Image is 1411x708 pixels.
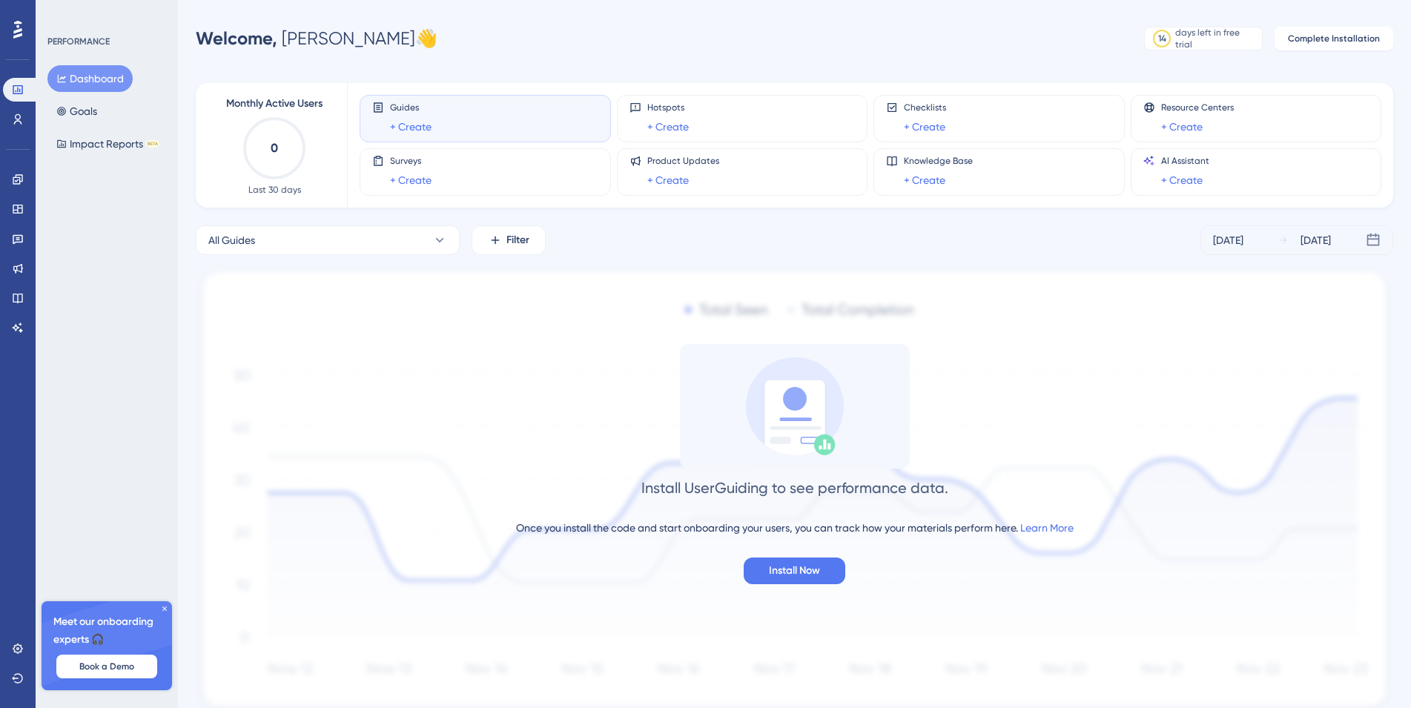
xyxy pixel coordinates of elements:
span: Monthly Active Users [226,95,323,113]
span: Book a Demo [79,661,134,672]
button: Install Now [744,558,845,584]
button: Impact ReportsBETA [47,130,168,157]
span: Knowledge Base [904,155,973,167]
span: Surveys [390,155,432,167]
a: + Create [1161,118,1203,136]
span: Checklists [904,102,946,113]
span: Complete Installation [1288,33,1380,44]
div: BETA [146,140,159,148]
span: Filter [506,231,529,249]
span: Welcome, [196,27,277,49]
span: Meet our onboarding experts 🎧 [53,613,160,649]
button: Book a Demo [56,655,157,678]
div: Once you install the code and start onboarding your users, you can track how your materials perfo... [516,519,1074,537]
button: Dashboard [47,65,133,92]
span: Product Updates [647,155,719,167]
text: 0 [271,141,278,155]
a: + Create [390,171,432,189]
a: + Create [647,118,689,136]
div: 14 [1158,33,1166,44]
div: days left in free trial [1175,27,1258,50]
a: + Create [1161,171,1203,189]
span: AI Assistant [1161,155,1209,167]
span: Install Now [769,562,820,580]
a: + Create [647,171,689,189]
span: Resource Centers [1161,102,1234,113]
a: + Create [904,171,945,189]
button: All Guides [196,225,460,255]
span: Last 30 days [248,184,301,196]
a: + Create [904,118,945,136]
button: Goals [47,98,106,125]
button: Complete Installation [1275,27,1393,50]
a: Learn More [1020,522,1074,534]
span: Guides [390,102,432,113]
div: Install UserGuiding to see performance data. [641,477,948,498]
div: [PERSON_NAME] 👋 [196,27,437,50]
div: [DATE] [1301,231,1331,249]
span: All Guides [208,231,255,249]
div: [DATE] [1213,231,1243,249]
div: PERFORMANCE [47,36,110,47]
span: Hotspots [647,102,689,113]
button: Filter [472,225,546,255]
a: + Create [390,118,432,136]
